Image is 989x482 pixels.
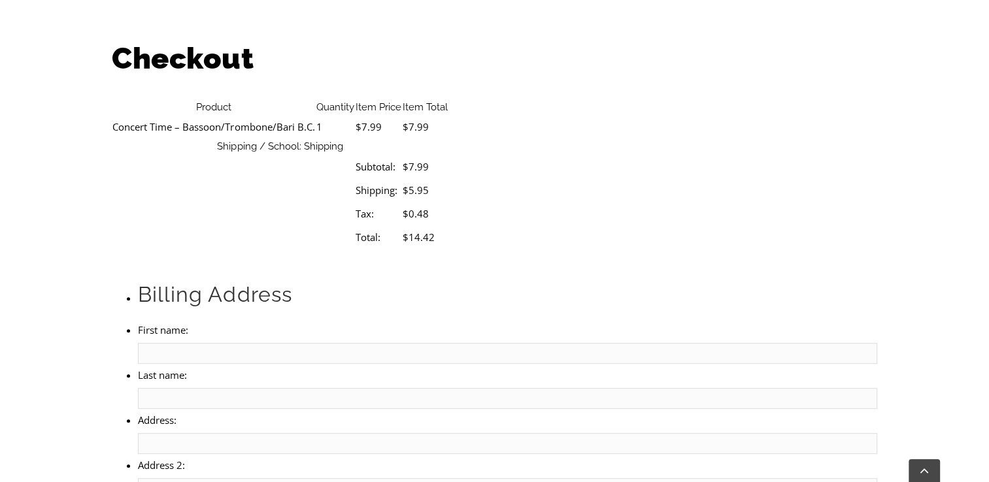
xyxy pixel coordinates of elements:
[138,323,188,336] label: First name:
[401,155,448,178] td: $7.99
[354,155,401,178] td: Subtotal:
[354,99,401,116] th: Item Price
[112,138,448,155] th: Shipping / School: Shipping
[315,99,354,116] th: Quantity
[354,115,401,138] td: $7.99
[354,178,401,202] td: Shipping:
[401,225,448,249] td: $14.42
[112,38,877,79] h1: Checkout
[354,225,401,249] td: Total:
[401,99,448,116] th: Item Total
[315,115,354,138] td: 1
[401,178,448,202] td: $5.95
[112,99,315,116] th: Product
[401,115,448,138] td: $7.99
[138,368,187,381] label: Last name:
[401,202,448,225] td: $0.48
[354,202,401,225] td: Tax:
[112,115,315,138] td: Concert Time – Bassoon/Trombone/Bari B.C.
[138,458,185,472] label: Address 2:
[138,281,877,308] h2: Billing Address
[138,413,176,426] label: Address:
